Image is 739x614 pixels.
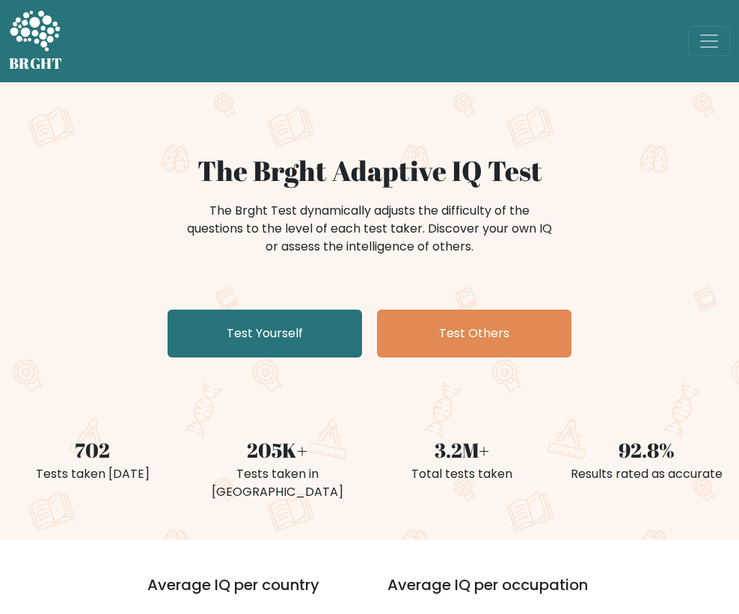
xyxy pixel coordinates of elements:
[377,310,571,357] a: Test Others
[183,202,556,256] div: The Brght Test dynamically adjusts the difficulty of the questions to the level of each test take...
[9,55,63,73] h5: BRGHT
[378,435,545,465] div: 3.2M+
[563,465,730,483] div: Results rated as accurate
[168,310,362,357] a: Test Yourself
[387,576,610,612] h3: Average IQ per occupation
[378,465,545,483] div: Total tests taken
[9,435,176,465] div: 702
[9,154,730,187] h1: The Brght Adaptive IQ Test
[194,465,361,501] div: Tests taken in [GEOGRAPHIC_DATA]
[194,435,361,465] div: 205K+
[563,435,730,465] div: 92.8%
[9,465,176,483] div: Tests taken [DATE]
[147,576,334,612] h3: Average IQ per country
[688,26,730,56] button: Toggle navigation
[9,6,63,76] a: BRGHT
